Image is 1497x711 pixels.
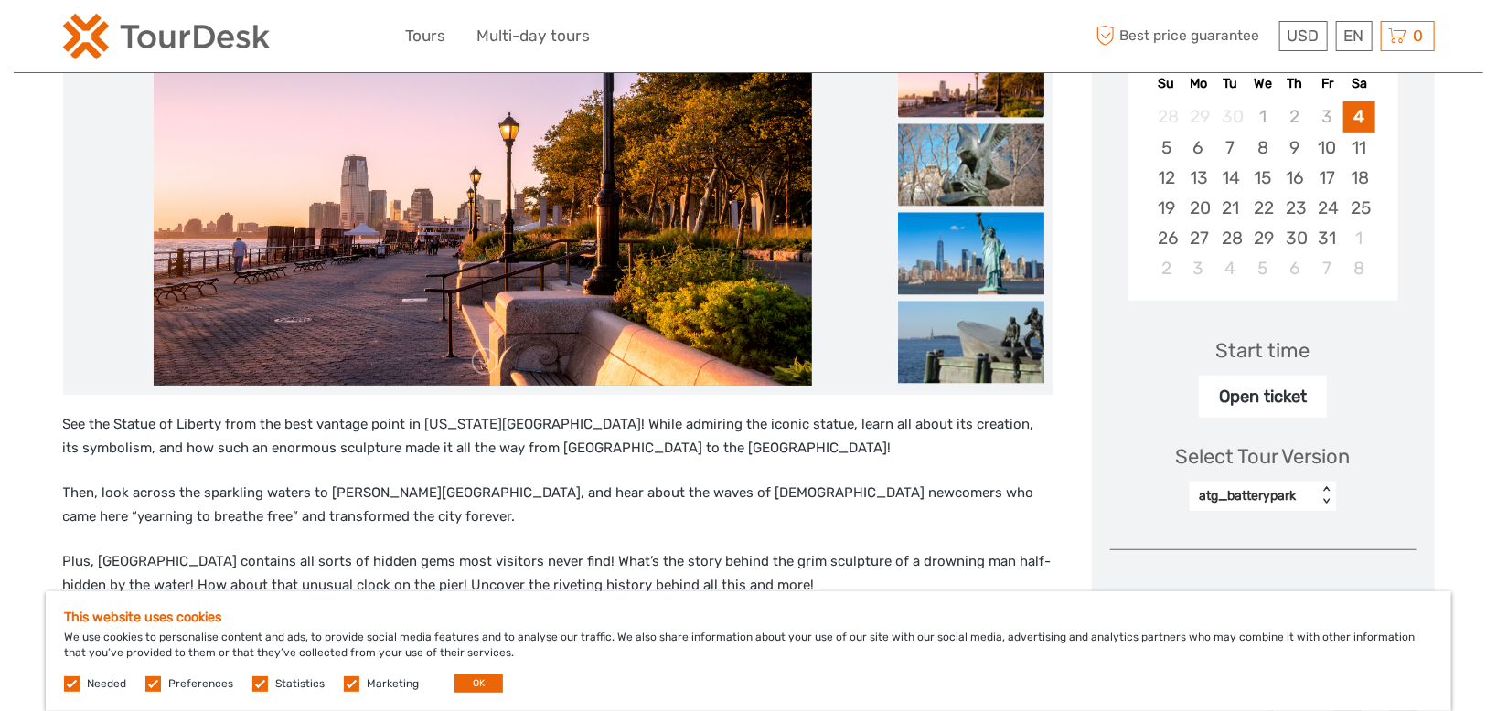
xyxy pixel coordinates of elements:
[1092,21,1275,51] span: Best price guarantee
[63,413,1053,460] p: See the Statue of Liberty from the best vantage point in [US_STATE][GEOGRAPHIC_DATA]! While admir...
[898,302,1044,384] img: 3bc490b2c46f4232843ebd356e10d463_slider_thumbnail.png
[898,213,1044,295] img: 732c1ef119e84e62b45f466d6ce86796_slider_thumbnail.png
[63,550,1053,597] p: Plus, [GEOGRAPHIC_DATA] contains all sorts of hidden gems most visitors never find! What’s the st...
[1214,223,1246,253] div: Choose Tuesday, October 28th, 2025
[1279,133,1311,163] div: Choose Thursday, October 9th, 2025
[1150,163,1182,193] div: Choose Sunday, October 12th, 2025
[1343,193,1375,223] div: Choose Saturday, October 25th, 2025
[1279,193,1311,223] div: Choose Thursday, October 23rd, 2025
[477,23,591,49] a: Multi-day tours
[1182,163,1214,193] div: Choose Monday, October 13th, 2025
[1279,163,1311,193] div: Choose Thursday, October 16th, 2025
[1182,253,1214,283] div: Choose Monday, November 3rd, 2025
[406,23,446,49] a: Tours
[1311,133,1343,163] div: Choose Friday, October 10th, 2025
[898,124,1044,207] img: c538229031fa46ffbab144ef2fce1df1_slider_thumbnail.png
[1246,163,1278,193] div: Choose Wednesday, October 15th, 2025
[26,32,207,47] p: We're away right now. Please check back later!
[898,36,1044,118] img: 1720fafde549473a9e9d6d19ef67ede8_slider_thumbnail.png
[1176,442,1351,471] div: Select Tour Version
[1336,21,1373,51] div: EN
[1182,71,1214,96] div: Mo
[1182,223,1214,253] div: Choose Monday, October 27th, 2025
[87,676,126,692] label: Needed
[1246,133,1278,163] div: Choose Wednesday, October 8th, 2025
[1246,101,1278,132] div: Not available Wednesday, October 1st, 2025
[1150,193,1182,223] div: Choose Sunday, October 19th, 2025
[1182,133,1214,163] div: Choose Monday, October 6th, 2025
[1150,133,1182,163] div: Choose Sunday, October 5th, 2025
[1246,193,1278,223] div: Choose Wednesday, October 22nd, 2025
[1343,253,1375,283] div: Choose Saturday, November 8th, 2025
[1214,101,1246,132] div: Not available Tuesday, September 30th, 2025
[210,28,232,50] button: Open LiveChat chat widget
[1182,101,1214,132] div: Not available Monday, September 29th, 2025
[1199,376,1327,418] div: Open ticket
[168,676,233,692] label: Preferences
[1343,133,1375,163] div: Choose Saturday, October 11th, 2025
[1288,27,1320,45] span: USD
[1246,223,1278,253] div: Choose Wednesday, October 29th, 2025
[1311,101,1343,132] div: Not available Friday, October 3rd, 2025
[46,591,1451,711] div: We use cookies to personalise content and ads, to provide social media features and to analyse ou...
[64,610,1433,625] h5: This website uses cookies
[1246,71,1278,96] div: We
[1199,487,1308,505] div: atg_batterypark
[1214,133,1246,163] div: Choose Tuesday, October 7th, 2025
[1343,101,1375,132] div: Choose Saturday, October 4th, 2025
[1279,223,1311,253] div: Choose Thursday, October 30th, 2025
[1343,163,1375,193] div: Choose Saturday, October 18th, 2025
[1319,486,1334,505] div: < >
[1214,193,1246,223] div: Choose Tuesday, October 21st, 2025
[1150,223,1182,253] div: Choose Sunday, October 26th, 2025
[1343,223,1375,253] div: Choose Saturday, November 1st, 2025
[1134,101,1392,283] div: month 2025-10
[1279,253,1311,283] div: Choose Thursday, November 6th, 2025
[1150,71,1182,96] div: Su
[1311,253,1343,283] div: Choose Friday, November 7th, 2025
[367,676,419,692] label: Marketing
[1311,193,1343,223] div: Choose Friday, October 24th, 2025
[1216,336,1310,365] div: Start time
[1214,71,1246,96] div: Tu
[1246,253,1278,283] div: Choose Wednesday, November 5th, 2025
[1150,253,1182,283] div: Choose Sunday, November 2nd, 2025
[1279,71,1311,96] div: Th
[275,676,325,692] label: Statistics
[1150,101,1182,132] div: Not available Sunday, September 28th, 2025
[1279,101,1311,132] div: Not available Thursday, October 2nd, 2025
[1214,253,1246,283] div: Choose Tuesday, November 4th, 2025
[63,482,1053,528] p: Then, look across the sparkling waters to [PERSON_NAME][GEOGRAPHIC_DATA], and hear about the wave...
[1182,193,1214,223] div: Choose Monday, October 20th, 2025
[1311,223,1343,253] div: Choose Friday, October 31st, 2025
[454,674,503,693] button: OK
[1311,71,1343,96] div: Fr
[1411,27,1427,45] span: 0
[63,14,270,59] img: 2254-3441b4b5-4e5f-4d00-b396-31f1d84a6ebf_logo_small.png
[1343,71,1375,96] div: Sa
[1214,163,1246,193] div: Choose Tuesday, October 14th, 2025
[1311,163,1343,193] div: Choose Friday, October 17th, 2025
